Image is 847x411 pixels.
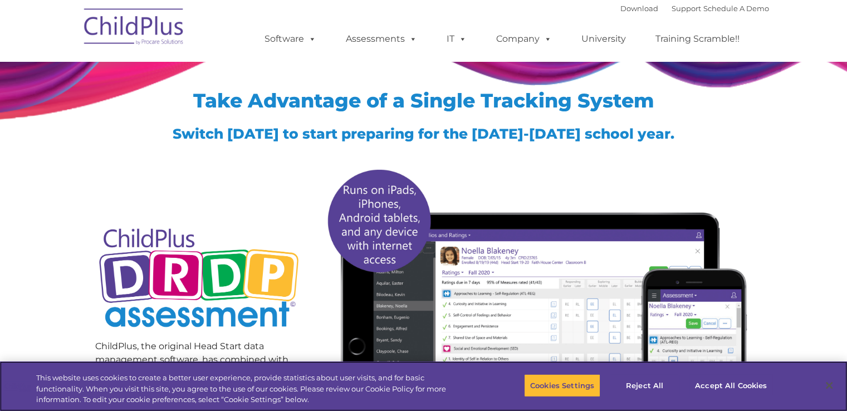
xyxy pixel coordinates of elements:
span: Switch [DATE] to start preparing for the [DATE]-[DATE] school year. [173,125,674,142]
a: IT [435,28,478,50]
button: Accept All Cookies [689,374,773,397]
a: Download [620,4,658,13]
div: This website uses cookies to create a better user experience, provide statistics about user visit... [36,373,466,405]
span: ChildPlus, the original Head Start data management software, has combined with the nationally-ren... [95,341,288,405]
img: ChildPlus by Procare Solutions [79,1,190,56]
button: Reject All [610,374,679,397]
a: Schedule A Demo [703,4,769,13]
font: | [620,4,769,13]
a: Software [253,28,327,50]
a: Company [485,28,563,50]
a: Training Scramble!! [644,28,751,50]
button: Close [817,373,841,398]
a: Assessments [335,28,428,50]
a: Support [672,4,701,13]
button: Cookies Settings [524,374,600,397]
img: Copyright - DRDP Logo [95,216,303,342]
a: University [570,28,637,50]
span: Take Advantage of a Single Tracking System [193,89,654,112]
